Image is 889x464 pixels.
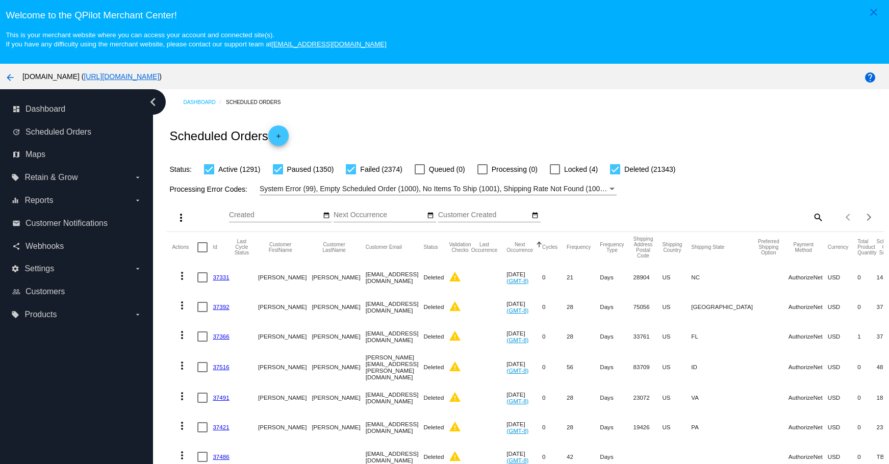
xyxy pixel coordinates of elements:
[24,173,78,182] span: Retain & Grow
[506,351,542,383] mat-cell: [DATE]
[423,364,444,370] span: Deleted
[213,244,217,250] button: Change sorting for Id
[662,413,691,442] mat-cell: US
[12,283,142,300] a: people_outline Customers
[828,244,849,250] button: Change sorting for CurrencyIso
[6,31,386,48] small: This is your merchant website where you can access your account and connected site(s). If you hav...
[12,101,142,117] a: dashboard Dashboard
[506,383,542,413] mat-cell: [DATE]
[542,244,557,250] button: Change sorting for Cycles
[24,196,53,205] span: Reports
[213,303,229,310] a: 37392
[600,413,633,442] mat-cell: Days
[312,351,365,383] mat-cell: [PERSON_NAME]
[857,383,876,413] mat-cell: 0
[438,211,530,219] input: Customer Created
[176,390,188,402] mat-icon: more_vert
[789,413,828,442] mat-cell: AuthorizeNet
[857,292,876,322] mat-cell: 0
[12,238,142,254] a: share Webhooks
[449,232,471,263] mat-header-cell: Validation Checks
[691,263,758,292] mat-cell: NC
[24,310,57,319] span: Products
[633,322,663,351] mat-cell: 33761
[169,125,288,146] h2: Scheduled Orders
[633,351,663,383] mat-cell: 83709
[691,322,758,351] mat-cell: FL
[449,271,461,283] mat-icon: warning
[633,383,663,413] mat-cell: 23072
[11,173,19,182] i: local_offer
[134,311,142,319] i: arrow_drop_down
[789,322,828,351] mat-cell: AuthorizeNet
[789,263,828,292] mat-cell: AuthorizeNet
[542,322,567,351] mat-cell: 0
[258,383,312,413] mat-cell: [PERSON_NAME]
[312,413,365,442] mat-cell: [PERSON_NAME]
[506,413,542,442] mat-cell: [DATE]
[26,287,65,296] span: Customers
[857,322,876,351] mat-cell: 1
[506,242,533,253] button: Change sorting for NextOccurrenceUtc
[226,94,290,110] a: Scheduled Orders
[334,211,425,219] input: Next Occurrence
[449,360,461,373] mat-icon: warning
[600,322,633,351] mat-cell: Days
[12,150,20,159] i: map
[258,322,312,351] mat-cell: [PERSON_NAME]
[662,242,682,253] button: Change sorting for ShippingCountry
[828,322,858,351] mat-cell: USD
[506,263,542,292] mat-cell: [DATE]
[859,207,879,227] button: Next page
[633,413,663,442] mat-cell: 19426
[12,146,142,163] a: map Maps
[26,150,45,159] span: Maps
[11,196,19,204] i: equalizer
[691,351,758,383] mat-cell: ID
[567,383,600,413] mat-cell: 28
[84,72,159,81] a: [URL][DOMAIN_NAME]
[366,413,424,442] mat-cell: [EMAIL_ADDRESS][DOMAIN_NAME]
[506,292,542,322] mat-cell: [DATE]
[176,299,188,312] mat-icon: more_vert
[506,322,542,351] mat-cell: [DATE]
[423,274,444,280] span: Deleted
[789,292,828,322] mat-cell: AuthorizeNet
[213,424,229,430] a: 37421
[272,133,285,145] mat-icon: add
[11,265,19,273] i: settings
[312,292,365,322] mat-cell: [PERSON_NAME]
[134,196,142,204] i: arrow_drop_down
[218,163,260,175] span: Active (1291)
[12,288,20,296] i: people_outline
[176,449,188,461] mat-icon: more_vert
[12,124,142,140] a: update Scheduled Orders
[213,333,229,340] a: 37366
[857,263,876,292] mat-cell: 0
[758,239,779,255] button: Change sorting for PreferredShippingOption
[213,453,229,460] a: 37486
[691,244,724,250] button: Change sorting for ShippingState
[312,383,365,413] mat-cell: [PERSON_NAME]
[662,383,691,413] mat-cell: US
[26,219,108,228] span: Customer Notifications
[175,212,187,224] mat-icon: more_vert
[260,183,617,195] mat-select: Filter by Processing Error Codes
[506,307,528,314] a: (GMT-8)
[839,207,859,227] button: Previous page
[176,329,188,341] mat-icon: more_vert
[12,105,20,113] i: dashboard
[366,383,424,413] mat-cell: [EMAIL_ADDRESS][DOMAIN_NAME]
[828,292,858,322] mat-cell: USD
[857,413,876,442] mat-cell: 0
[633,292,663,322] mat-cell: 75056
[449,450,461,462] mat-icon: warning
[564,163,598,175] span: Locked (4)
[366,244,402,250] button: Change sorting for CustomerEmail
[542,413,567,442] mat-cell: 0
[258,242,302,253] button: Change sorting for CustomerFirstName
[258,263,312,292] mat-cell: [PERSON_NAME]
[213,364,229,370] a: 37516
[287,163,334,175] span: Paused (1350)
[176,270,188,282] mat-icon: more_vert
